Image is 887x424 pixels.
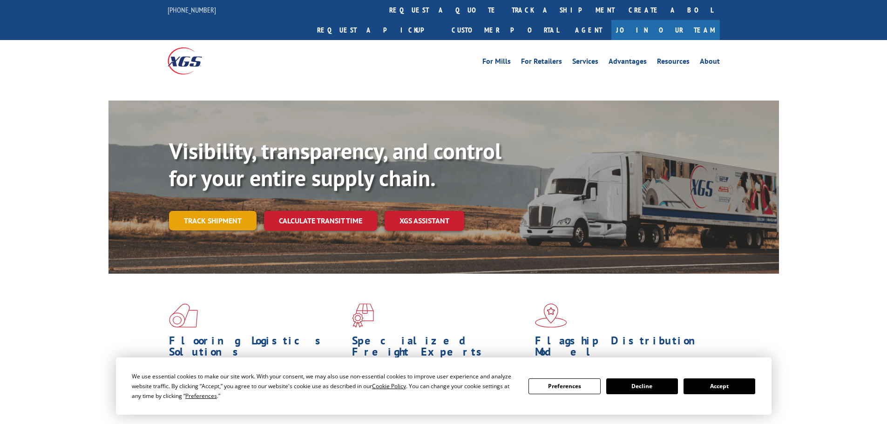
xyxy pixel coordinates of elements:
[352,335,528,362] h1: Specialized Freight Experts
[352,303,374,328] img: xgs-icon-focused-on-flooring-red
[657,58,690,68] a: Resources
[482,58,511,68] a: For Mills
[169,335,345,362] h1: Flooring Logistics Solutions
[168,5,216,14] a: [PHONE_NUMBER]
[169,211,257,230] a: Track shipment
[169,136,501,192] b: Visibility, transparency, and control for your entire supply chain.
[372,382,406,390] span: Cookie Policy
[528,378,600,394] button: Preferences
[611,20,720,40] a: Join Our Team
[310,20,445,40] a: Request a pickup
[445,20,566,40] a: Customer Portal
[116,357,772,415] div: Cookie Consent Prompt
[684,378,755,394] button: Accept
[132,371,517,401] div: We use essential cookies to make our site work. With your consent, we may also use non-essential ...
[169,303,198,328] img: xgs-icon-total-supply-chain-intelligence-red
[535,303,567,328] img: xgs-icon-flagship-distribution-model-red
[521,58,562,68] a: For Retailers
[609,58,647,68] a: Advantages
[572,58,598,68] a: Services
[566,20,611,40] a: Agent
[535,335,711,362] h1: Flagship Distribution Model
[385,211,464,231] a: XGS ASSISTANT
[700,58,720,68] a: About
[606,378,678,394] button: Decline
[264,211,377,231] a: Calculate transit time
[185,392,217,400] span: Preferences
